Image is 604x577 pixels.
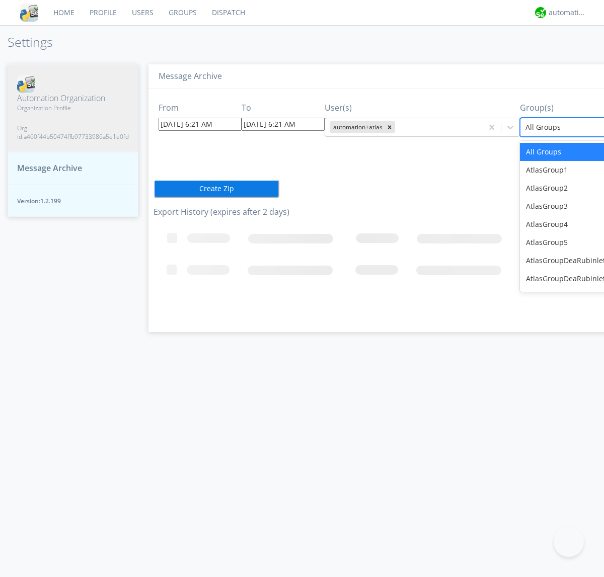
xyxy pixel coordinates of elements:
div: automation+atlas [330,121,384,133]
h3: User(s) [325,104,520,113]
div: Remove automation+atlas [384,121,395,133]
button: Automation OrganizationOrganization ProfileOrg id:a460f44b50474ffb97733986a5e1e0fd [8,64,138,152]
button: Message Archive [8,152,138,185]
span: Message Archive [17,162,82,174]
h3: From [159,104,242,113]
h3: To [242,104,325,113]
span: Version: 1.2.199 [17,197,129,205]
iframe: Toggle Customer Support [554,527,584,557]
button: Version:1.2.199 [8,184,138,217]
img: cddb5a64eb264b2086981ab96f4c1ba7 [20,4,38,22]
img: d2d01cd9b4174d08988066c6d424eccd [535,7,546,18]
span: Organization Profile [17,104,129,112]
div: automation+atlas [549,8,586,18]
img: cddb5a64eb264b2086981ab96f4c1ba7 [17,75,35,93]
span: Automation Organization [17,93,129,104]
button: Create Zip [154,180,279,198]
span: Org id: a460f44b50474ffb97733986a5e1e0fd [17,124,129,141]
